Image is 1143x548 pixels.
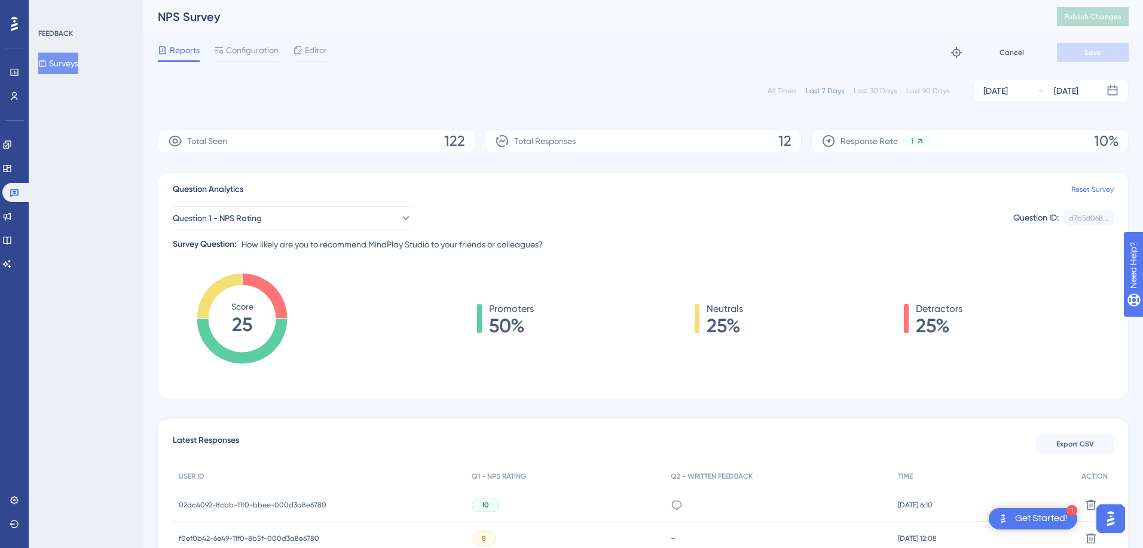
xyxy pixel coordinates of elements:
[232,313,252,336] tspan: 25
[1000,48,1024,57] span: Cancel
[1064,12,1121,22] span: Publish Changes
[38,53,78,74] button: Surveys
[242,237,543,252] span: How likely are you to recommend MindPlay Studio to your friends or colleagues?
[179,500,326,510] span: 02dc4092-8cbb-11f0-bbee-000d3a8e6780
[707,316,743,335] span: 25%
[1066,505,1077,516] div: 1
[1015,512,1068,525] div: Get Started!
[671,472,753,481] span: Q2 - WRITTEN FEEDBACK
[226,43,279,57] span: Configuration
[976,43,1047,62] button: Cancel
[1057,7,1129,26] button: Publish Changes
[173,182,243,197] span: Question Analytics
[514,134,576,148] span: Total Responses
[1081,472,1108,481] span: ACTION
[482,534,486,543] span: 8
[38,29,73,38] div: FEEDBACK
[768,86,796,96] div: All Times
[179,472,204,481] span: USER ID
[1054,84,1078,98] div: [DATE]
[187,134,227,148] span: Total Seen
[1036,434,1114,454] button: Export CSV
[173,211,262,225] span: Question 1 - NPS Rating
[489,316,534,335] span: 50%
[906,86,949,96] div: Last 90 Days
[898,534,937,543] span: [DATE] 12:08
[1056,439,1094,449] span: Export CSV
[1013,210,1059,226] div: Question ID:
[916,302,962,316] span: Detractors
[996,512,1010,526] img: launcher-image-alternative-text
[854,86,897,96] div: Last 30 Days
[671,532,886,544] div: -
[1093,501,1129,537] iframe: UserGuiding AI Assistant Launcher
[173,237,237,252] div: Survey Question:
[472,472,526,481] span: Q1 - NPS RATING
[898,500,933,510] span: [DATE] 6:10
[179,534,319,543] span: f0ef0b42-6e49-11f0-8b5f-000d3a8e6780
[1057,43,1129,62] button: Save
[898,472,913,481] span: TIME
[841,134,898,148] span: Response Rate
[231,302,253,311] tspan: Score
[28,3,75,17] span: Need Help?
[1069,213,1108,223] div: d7b5d068...
[1071,185,1114,194] a: Reset Survey
[305,43,327,57] span: Editor
[778,131,791,151] span: 12
[1084,48,1101,57] span: Save
[482,500,489,510] span: 10
[489,302,534,316] span: Promoters
[806,86,844,96] div: Last 7 Days
[173,433,239,455] span: Latest Responses
[983,84,1008,98] div: [DATE]
[170,43,200,57] span: Reports
[989,508,1077,529] div: Open Get Started! checklist, remaining modules: 1
[911,136,913,146] span: 1
[444,131,465,151] span: 122
[158,8,1027,25] div: NPS Survey
[707,302,743,316] span: Neutrals
[173,206,412,230] button: Question 1 - NPS Rating
[916,316,962,335] span: 25%
[1094,131,1118,151] span: 10%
